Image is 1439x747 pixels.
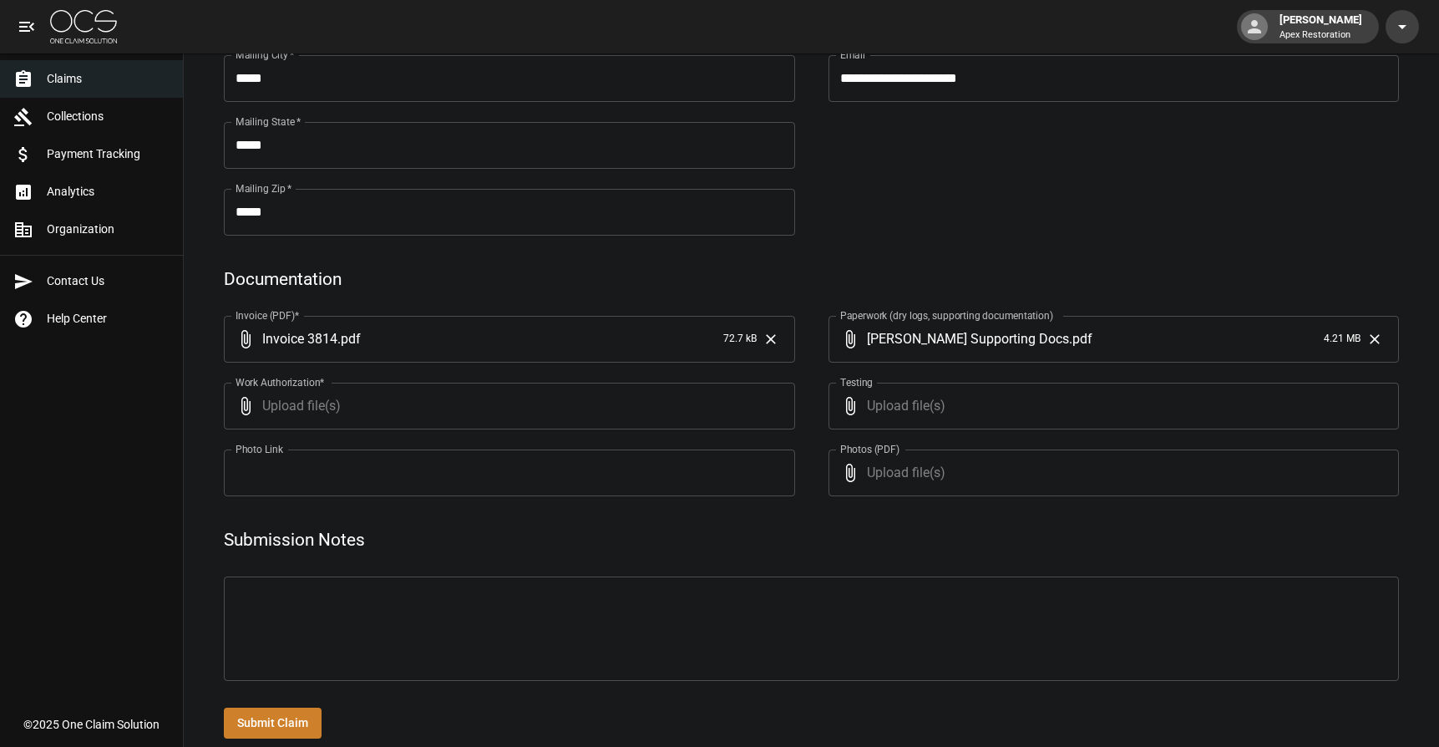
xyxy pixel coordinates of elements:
label: Photo Link [236,442,283,456]
label: Work Authorization* [236,375,325,389]
span: Upload file(s) [867,450,1355,496]
span: Upload file(s) [262,383,750,429]
label: Mailing Zip [236,181,292,196]
span: [PERSON_NAME] Supporting Docs [867,329,1069,348]
p: Apex Restoration [1279,28,1362,43]
span: Invoice 3814 [262,329,337,348]
label: Mailing City [236,48,295,62]
span: Contact Us [47,272,170,290]
button: Clear [758,327,783,352]
button: Submit Claim [224,708,322,739]
span: Claims [47,70,170,88]
div: [PERSON_NAME] [1273,12,1369,42]
span: Organization [47,221,170,238]
button: open drawer [10,10,43,43]
span: . pdf [1069,329,1092,348]
img: ocs-logo-white-transparent.png [50,10,117,43]
label: Invoice (PDF)* [236,308,300,323]
button: Clear [1362,327,1387,352]
label: Paperwork (dry logs, supporting documentation) [840,308,1053,323]
span: Collections [47,108,170,125]
label: Testing [840,375,873,389]
span: 4.21 MB [1324,331,1360,348]
span: Analytics [47,183,170,201]
div: © 2025 One Claim Solution [23,716,160,733]
span: 72.7 kB [723,331,757,348]
span: Upload file(s) [867,383,1355,429]
label: Photos (PDF) [840,442,899,456]
span: . pdf [337,329,361,348]
label: Mailing State [236,114,301,129]
label: Email [840,48,865,62]
span: Payment Tracking [47,145,170,163]
span: Help Center [47,310,170,328]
